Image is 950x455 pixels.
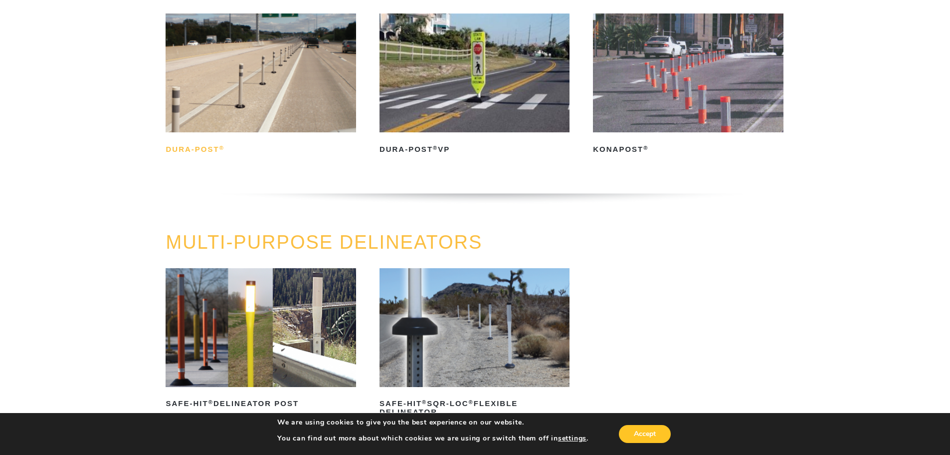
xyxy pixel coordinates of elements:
sup: ® [469,399,474,405]
sup: ® [208,399,213,405]
a: Safe-Hit®Delineator Post [166,268,356,412]
h2: Safe-Hit SQR-LOC Flexible Delineator [380,396,570,420]
sup: ® [433,145,438,151]
button: Accept [619,425,671,443]
a: MULTI-PURPOSE DELINEATORS [166,232,482,253]
sup: ® [643,145,648,151]
a: Safe-Hit®SQR-LOC®Flexible Delineator [380,268,570,420]
p: You can find out more about which cookies we are using or switch them off in . [277,434,588,443]
sup: ® [219,145,224,151]
a: KonaPost® [593,13,783,157]
h2: KonaPost [593,141,783,157]
a: Dura-Post®VP [380,13,570,157]
button: settings [558,434,586,443]
a: Dura-Post® [166,13,356,157]
h2: Dura-Post VP [380,141,570,157]
sup: ® [422,399,427,405]
h2: Dura-Post [166,141,356,157]
h2: Safe-Hit Delineator Post [166,396,356,412]
p: We are using cookies to give you the best experience on our website. [277,418,588,427]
